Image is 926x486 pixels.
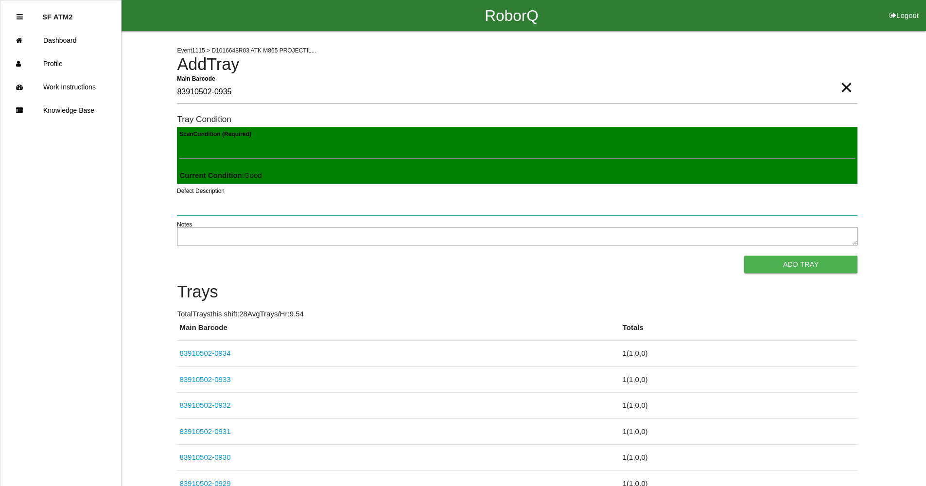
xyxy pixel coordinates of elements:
a: 83910502-0930 [179,453,230,461]
div: Close [17,5,23,29]
b: Current Condition [179,171,242,179]
a: 83910502-0932 [179,401,230,409]
td: 1 ( 1 , 0 , 0 ) [620,418,858,445]
th: Totals [620,322,858,341]
label: Defect Description [177,187,225,195]
button: Add Tray [744,256,857,273]
input: Required [177,81,857,104]
h4: Trays [177,283,857,301]
td: 1 ( 1 , 0 , 0 ) [620,393,858,419]
th: Main Barcode [177,322,620,341]
b: Main Barcode [177,75,215,82]
a: Knowledge Base [0,99,121,122]
b: Scan Condition (Required) [179,131,251,138]
span: Clear Input [840,68,853,87]
a: 83910502-0934 [179,349,230,357]
label: Notes [177,220,192,229]
td: 1 ( 1 , 0 , 0 ) [620,445,858,471]
td: 1 ( 1 , 0 , 0 ) [620,366,858,393]
span: Event 1115 > D1016648R03 ATK M865 PROJECTIL... [177,47,316,54]
a: Profile [0,52,121,75]
p: Total Trays this shift: 28 Avg Trays /Hr: 9.54 [177,309,857,320]
a: 83910502-0933 [179,375,230,383]
a: 83910502-0931 [179,427,230,435]
span: : Good [179,171,262,179]
a: Dashboard [0,29,121,52]
a: Work Instructions [0,75,121,99]
h4: Add Tray [177,55,857,74]
td: 1 ( 1 , 0 , 0 ) [620,341,858,367]
p: SF ATM2 [42,5,73,21]
h6: Tray Condition [177,115,857,124]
